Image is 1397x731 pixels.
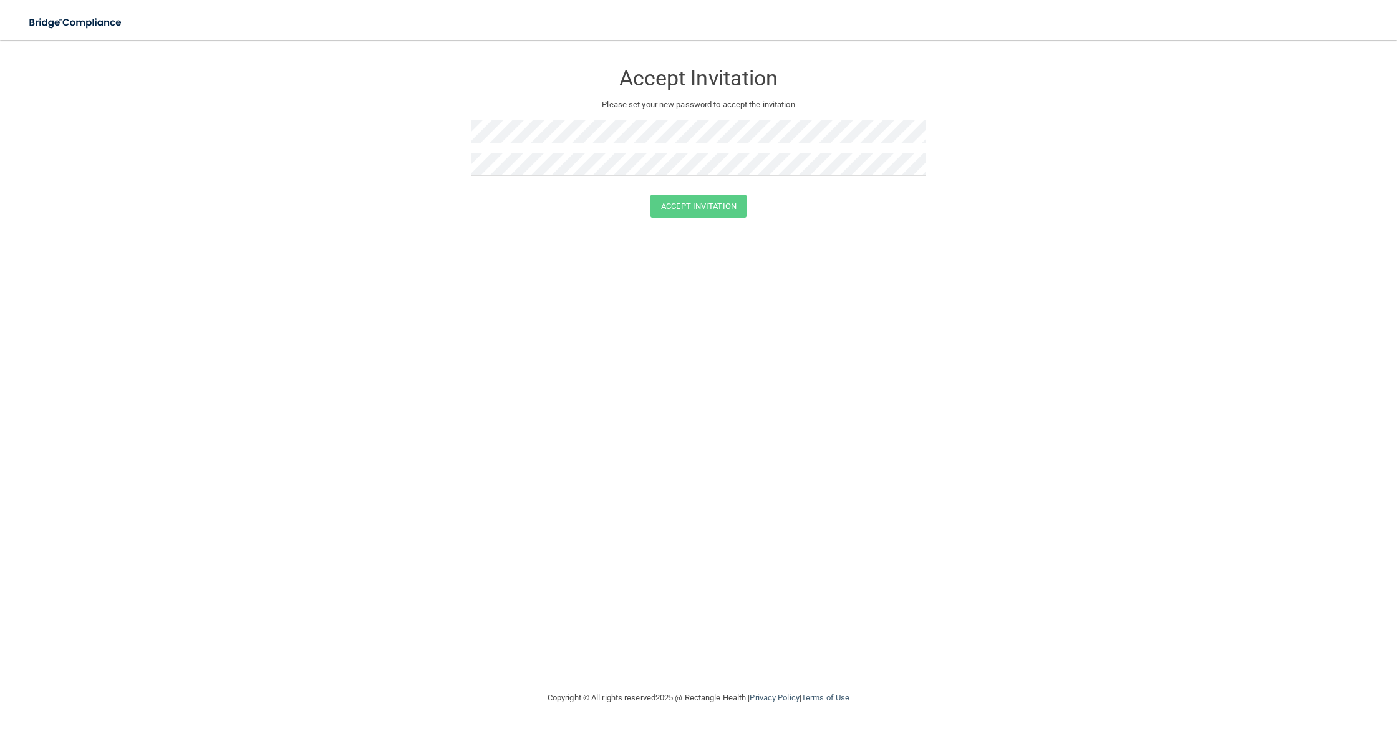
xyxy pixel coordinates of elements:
a: Privacy Policy [750,693,799,702]
img: bridge_compliance_login_screen.278c3ca4.svg [19,10,133,36]
div: Copyright © All rights reserved 2025 @ Rectangle Health | | [471,678,926,718]
button: Accept Invitation [650,195,747,218]
h3: Accept Invitation [471,67,926,90]
p: Please set your new password to accept the invitation [480,97,917,112]
a: Terms of Use [801,693,849,702]
iframe: Drift Widget Chat Controller [1181,642,1382,692]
